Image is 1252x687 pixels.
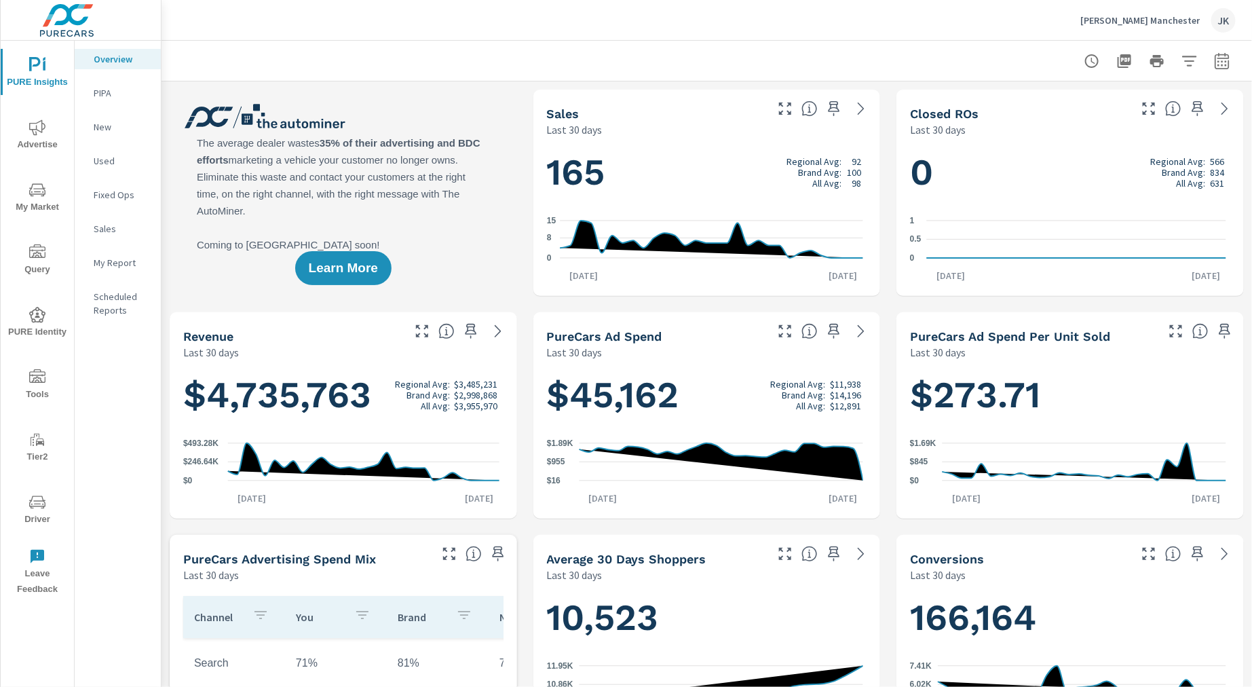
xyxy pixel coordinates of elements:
div: nav menu [1,41,74,603]
span: The number of dealer-specified goals completed by a visitor. [Source: This data is provided by th... [1165,546,1181,562]
a: See more details in report [1214,98,1236,119]
span: PURE Identity [5,307,70,340]
p: Last 30 days [547,344,603,360]
span: Save this to your personalized report [487,543,509,565]
p: $2,998,868 [455,390,498,401]
p: [DATE] [819,269,867,282]
a: See more details in report [850,543,872,565]
text: 0.5 [910,235,922,244]
h5: Closed ROs [910,107,979,121]
p: You [296,610,343,624]
span: Save this to your personalized report [460,320,482,342]
span: Driver [5,494,70,527]
button: Make Fullscreen [411,320,433,342]
text: 11.95K [547,661,573,671]
span: Save this to your personalized report [1187,543,1209,565]
span: My Market [5,182,70,215]
text: $493.28K [183,439,219,448]
text: 8 [547,234,552,243]
p: Regional Avg: [786,156,841,167]
p: Brand Avg: [782,390,825,401]
h1: $45,162 [547,372,867,418]
h5: PureCars Ad Spend Per Unit Sold [910,329,1110,343]
p: 92 [852,156,861,167]
p: $11,938 [830,379,861,390]
text: $246.64K [183,458,219,467]
button: Make Fullscreen [438,543,460,565]
h1: 0 [910,149,1230,196]
h5: Revenue [183,329,233,343]
h5: Conversions [910,552,984,566]
p: [DATE] [456,491,504,505]
p: 834 [1211,167,1225,178]
text: 7.41K [910,661,932,671]
p: Regional Avg: [395,379,450,390]
div: JK [1211,8,1236,33]
p: [PERSON_NAME] Manchester [1080,14,1200,26]
p: All Avg: [812,178,841,189]
span: A rolling 30 day total of daily Shoppers on the dealership website, averaged over the selected da... [801,546,818,562]
h5: Average 30 Days Shoppers [547,552,706,566]
text: $1.69K [910,439,936,448]
p: Fixed Ops [94,188,150,202]
p: Brand Avg: [406,390,450,401]
td: 71% [285,646,387,680]
h5: PureCars Advertising Spend Mix [183,552,376,566]
button: "Export Report to PDF" [1111,48,1138,75]
td: Search [183,646,285,680]
p: Brand Avg: [1162,167,1205,178]
button: Apply Filters [1176,48,1203,75]
button: Make Fullscreen [1138,543,1160,565]
span: Tools [5,369,70,403]
span: Total cost of media for all PureCars channels for the selected dealership group over the selected... [801,323,818,339]
div: Sales [75,219,161,239]
span: Advertise [5,119,70,153]
p: Last 30 days [183,567,239,583]
h1: 166,164 [910,595,1230,641]
h1: 10,523 [547,595,867,641]
p: All Avg: [796,401,825,411]
p: [DATE] [927,269,974,282]
span: Save this to your personalized report [823,320,845,342]
h1: $273.71 [910,372,1230,418]
span: Total sales revenue over the selected date range. [Source: This data is sourced from the dealer’s... [438,323,455,339]
text: $0 [910,476,919,485]
div: PIPA [75,83,161,103]
a: See more details in report [487,320,509,342]
span: Learn More [309,262,378,274]
text: $955 [547,458,565,467]
p: Brand Avg: [798,167,841,178]
span: Tier2 [5,432,70,465]
p: [DATE] [819,491,867,505]
a: See more details in report [850,98,872,119]
p: [DATE] [1183,269,1230,282]
p: 100 [847,167,861,178]
span: PURE Insights [5,57,70,90]
p: PIPA [94,86,150,100]
p: Last 30 days [910,567,966,583]
h1: $4,735,763 [183,372,504,418]
p: Sales [94,222,150,236]
text: $16 [547,476,561,485]
p: Scheduled Reports [94,290,150,317]
button: Learn More [295,251,392,285]
span: Save this to your personalized report [823,543,845,565]
p: My Report [94,256,150,270]
p: 98 [852,178,861,189]
p: [DATE] [943,491,990,505]
span: Save this to your personalized report [1214,320,1236,342]
p: Last 30 days [547,567,603,583]
p: Last 30 days [183,344,239,360]
span: Save this to your personalized report [1187,98,1209,119]
text: $845 [910,458,928,467]
h5: Sales [547,107,580,121]
button: Make Fullscreen [774,543,796,565]
p: Last 30 days [910,344,966,360]
p: 566 [1211,156,1225,167]
p: Brand [398,610,445,624]
text: 15 [547,216,556,225]
p: $3,955,970 [455,401,498,411]
p: Last 30 days [910,122,966,138]
p: Regional Avg: [1150,156,1205,167]
span: Average cost of advertising per each vehicle sold at the dealer over the selected date range. The... [1192,323,1209,339]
